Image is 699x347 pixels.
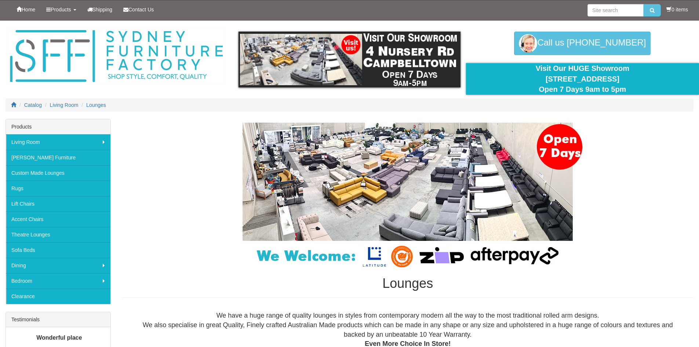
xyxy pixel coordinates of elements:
span: Home [22,7,35,12]
div: Testimonials [6,312,110,327]
div: Products [6,119,110,134]
a: Shipping [82,0,118,19]
input: Site search [587,4,644,17]
b: Wonderful place [36,335,82,341]
img: Sydney Furniture Factory [6,28,226,85]
div: Visit Our HUGE Showroom [STREET_ADDRESS] Open 7 Days 9am to 5pm [472,63,693,95]
img: showroom.gif [239,32,460,87]
a: Bedroom [6,273,110,289]
span: Products [51,7,71,12]
a: Lift Chairs [6,196,110,212]
a: Home [11,0,41,19]
a: Products [41,0,81,19]
a: Catalog [24,102,42,108]
a: Living Room [50,102,79,108]
a: [PERSON_NAME] Furniture [6,150,110,165]
span: Shipping [92,7,113,12]
a: Dining [6,258,110,273]
a: Lounges [86,102,106,108]
a: Accent Chairs [6,212,110,227]
span: Contact Us [128,7,154,12]
a: Theatre Lounges [6,227,110,242]
img: Lounges [224,123,591,269]
li: 0 items [666,6,688,13]
h1: Lounges [122,276,693,291]
a: Sofa Beds [6,242,110,258]
a: Clearance [6,289,110,304]
a: Living Room [6,134,110,150]
a: Rugs [6,181,110,196]
a: Custom Made Lounges [6,165,110,181]
a: Contact Us [118,0,159,19]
